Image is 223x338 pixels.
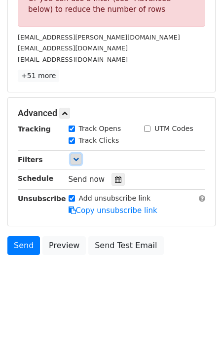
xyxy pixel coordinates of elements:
[69,206,157,215] a: Copy unsubscribe link
[18,34,180,41] small: [EMAIL_ADDRESS][PERSON_NAME][DOMAIN_NAME]
[79,124,121,134] label: Track Opens
[18,44,128,52] small: [EMAIL_ADDRESS][DOMAIN_NAME]
[79,135,119,146] label: Track Clicks
[154,124,193,134] label: UTM Codes
[18,56,128,63] small: [EMAIL_ADDRESS][DOMAIN_NAME]
[69,175,105,184] span: Send now
[7,236,40,255] a: Send
[18,195,66,203] strong: Unsubscribe
[42,236,86,255] a: Preview
[18,108,205,119] h5: Advanced
[174,291,223,338] iframe: Chat Widget
[18,70,59,82] a: +51 more
[79,193,151,204] label: Add unsubscribe link
[18,156,43,164] strong: Filters
[18,125,51,133] strong: Tracking
[88,236,163,255] a: Send Test Email
[18,174,53,182] strong: Schedule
